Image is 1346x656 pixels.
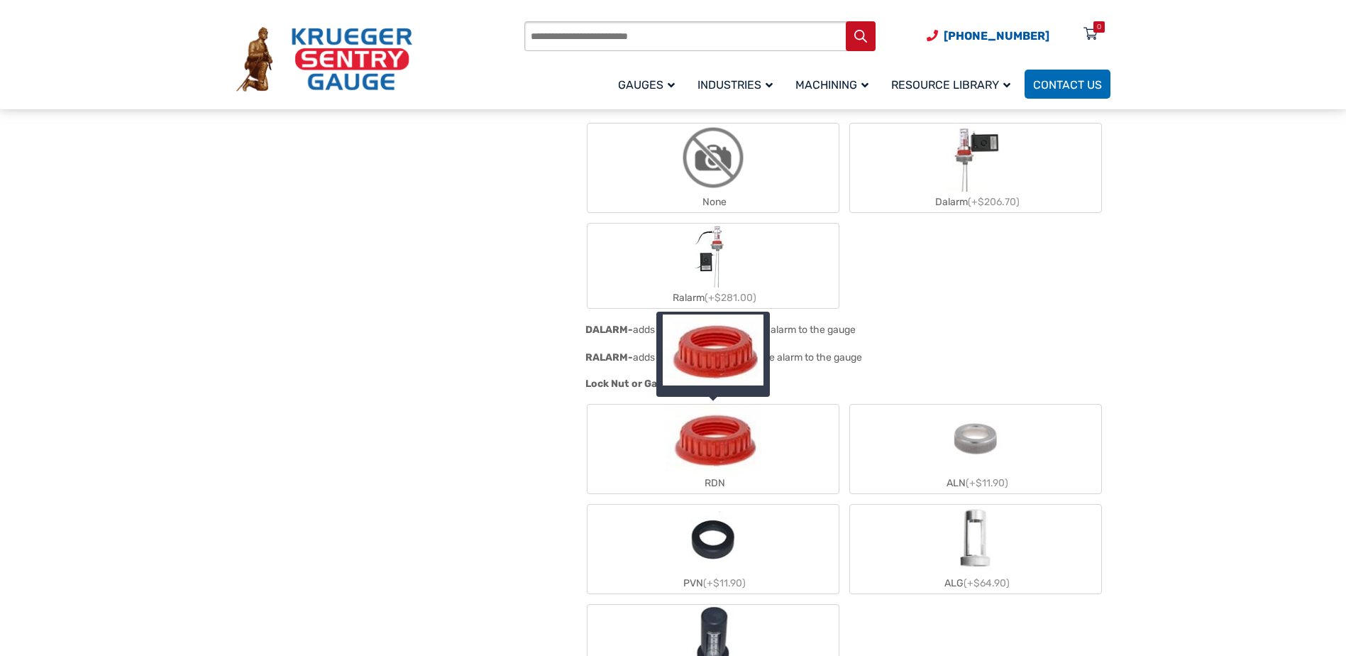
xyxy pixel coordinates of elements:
div: ALG [850,573,1101,594]
label: ALG [850,505,1101,594]
span: [PHONE_NUMBER] [944,29,1049,43]
label: RDN [588,405,839,493]
a: Machining [787,67,883,101]
label: PVN [588,505,839,594]
div: PVN [588,573,839,594]
span: (+$281.00) [705,292,756,304]
a: Industries [689,67,787,101]
a: Phone Number (920) 434-8860 [927,27,1049,45]
label: Ralarm [588,224,839,308]
span: Contact Us [1033,78,1102,92]
div: adds a direct mounted audible alarm to the gauge [633,324,856,336]
div: None [588,192,839,212]
span: (+$64.90) [964,577,1010,589]
a: Resource Library [883,67,1025,101]
div: Ralarm [588,288,839,308]
label: Dalarm [850,124,1101,212]
a: Gauges [609,67,689,101]
img: ALN [942,405,1010,473]
label: None [588,124,839,212]
div: RDN [588,473,839,493]
img: rdn_1_.jpg [663,315,763,386]
span: DALARM- [585,324,633,336]
span: Lock Nut or Gauge Guard Upgrades [585,378,757,390]
span: (+$206.70) [968,196,1020,208]
a: Contact Us [1025,70,1110,99]
span: Resource Library [891,78,1010,92]
label: ALN [850,405,1101,493]
span: (+$11.90) [966,477,1008,489]
span: RALARM- [585,351,633,363]
span: Industries [697,78,773,92]
div: adds a remote mounted audible alarm to the gauge [633,351,862,363]
div: Dalarm [850,192,1101,212]
img: Krueger Sentry Gauge [236,27,412,92]
span: Gauges [618,78,675,92]
span: (+$11.90) [703,577,746,589]
span: Machining [795,78,868,92]
div: ALN [850,473,1101,493]
div: 0 [1097,21,1101,33]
